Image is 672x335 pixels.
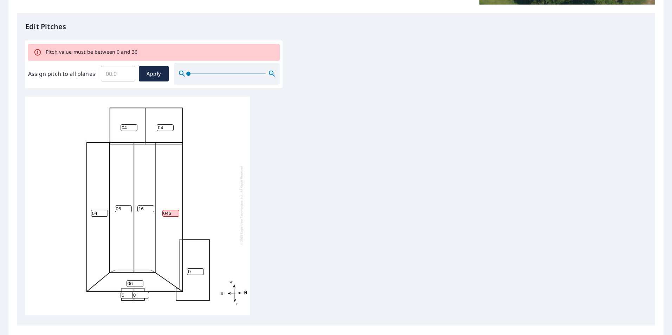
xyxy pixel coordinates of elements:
div: Pitch value must be between 0 and 36 [46,46,137,59]
button: Apply [139,66,169,81]
p: Edit Pitches [25,21,647,32]
input: 00.0 [101,64,135,84]
label: Assign pitch to all planes [28,70,95,78]
span: Apply [144,70,163,78]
